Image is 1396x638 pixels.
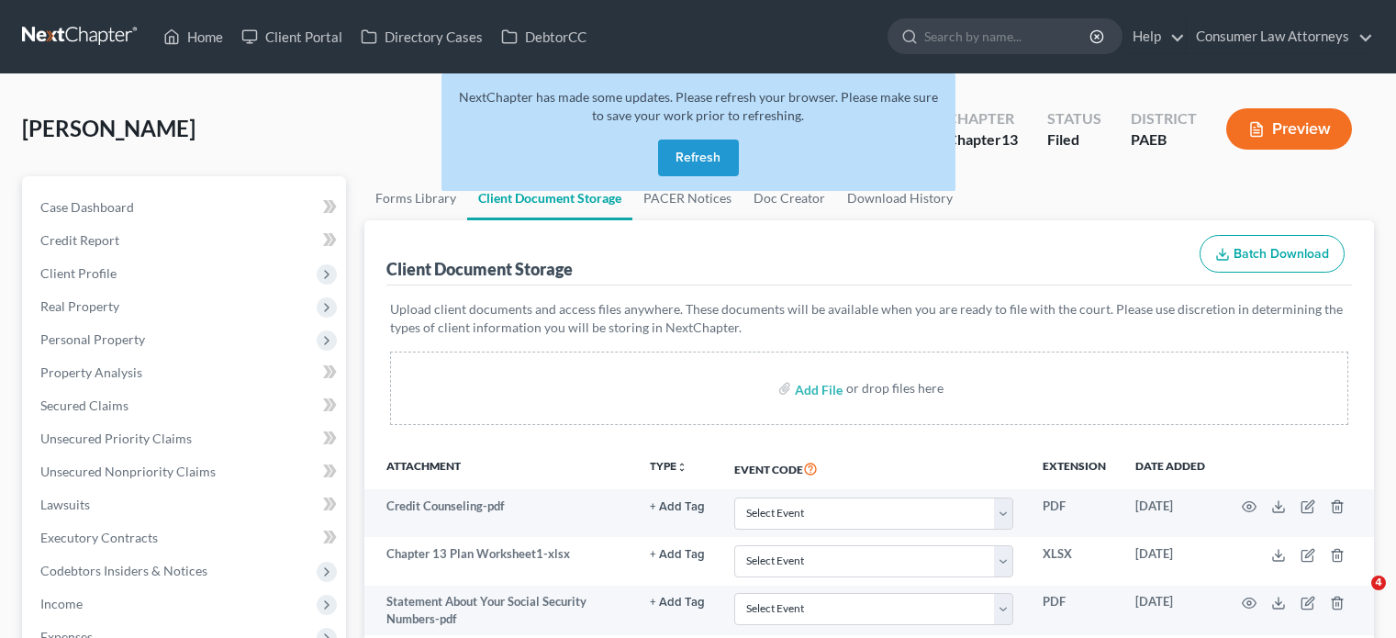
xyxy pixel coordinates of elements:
button: + Add Tag [650,501,705,513]
th: Attachment [364,447,635,489]
a: Forms Library [364,176,467,220]
span: [PERSON_NAME] [22,115,195,141]
a: Executory Contracts [26,521,346,554]
div: District [1131,108,1197,129]
th: Date added [1121,447,1220,489]
span: Real Property [40,298,119,314]
button: + Add Tag [650,597,705,609]
div: Status [1047,108,1101,129]
span: 13 [1001,130,1018,148]
div: or drop files here [846,379,944,397]
a: Client Portal [232,20,352,53]
a: Property Analysis [26,356,346,389]
a: Case Dashboard [26,191,346,224]
a: Unsecured Nonpriority Claims [26,455,346,488]
a: Lawsuits [26,488,346,521]
a: Home [154,20,232,53]
td: [DATE] [1121,537,1220,585]
div: Filed [1047,129,1101,151]
td: Statement About Your Social Security Numbers-pdf [364,586,635,636]
p: Upload client documents and access files anywhere. These documents will be available when you are... [390,300,1348,337]
th: Event Code [720,447,1028,489]
button: TYPEunfold_more [650,461,687,473]
button: Refresh [658,140,739,176]
div: Chapter [947,108,1018,129]
th: Extension [1028,447,1121,489]
iframe: Intercom live chat [1334,576,1378,620]
td: PDF [1028,489,1121,537]
button: + Add Tag [650,549,705,561]
a: + Add Tag [650,498,705,515]
span: Client Profile [40,265,117,281]
span: Income [40,596,83,611]
a: + Add Tag [650,593,705,610]
span: Batch Download [1234,246,1329,262]
a: Help [1123,20,1185,53]
span: NextChapter has made some updates. Please refresh your browser. Please make sure to save your wor... [459,89,938,123]
i: unfold_more [676,462,687,473]
span: Unsecured Priority Claims [40,431,192,446]
span: Codebtors Insiders & Notices [40,563,207,578]
span: 4 [1371,576,1386,590]
td: Chapter 13 Plan Worksheet1-xlsx [364,537,635,585]
span: Lawsuits [40,497,90,512]
a: Credit Report [26,224,346,257]
a: + Add Tag [650,545,705,563]
a: Consumer Law Attorneys [1187,20,1373,53]
input: Search by name... [924,19,1092,53]
td: [DATE] [1121,489,1220,537]
span: Personal Property [40,331,145,347]
span: Secured Claims [40,397,128,413]
td: PDF [1028,586,1121,636]
a: Directory Cases [352,20,492,53]
button: Batch Download [1200,235,1345,274]
div: PAEB [1131,129,1197,151]
div: Client Document Storage [386,258,573,280]
td: Credit Counseling-pdf [364,489,635,537]
a: Unsecured Priority Claims [26,422,346,455]
span: Case Dashboard [40,199,134,215]
a: DebtorCC [492,20,596,53]
td: [DATE] [1121,586,1220,636]
span: Credit Report [40,232,119,248]
span: Property Analysis [40,364,142,380]
a: Secured Claims [26,389,346,422]
td: XLSX [1028,537,1121,585]
div: Chapter [947,129,1018,151]
button: Preview [1226,108,1352,150]
span: Executory Contracts [40,530,158,545]
span: Unsecured Nonpriority Claims [40,464,216,479]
